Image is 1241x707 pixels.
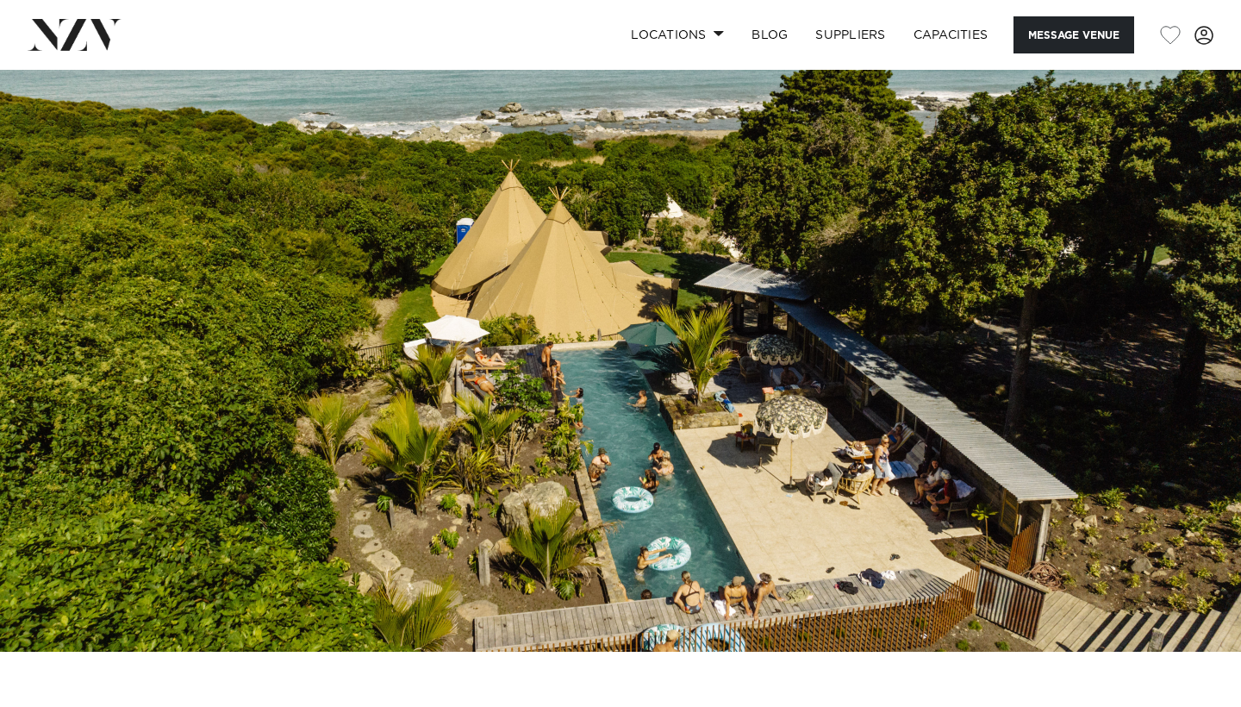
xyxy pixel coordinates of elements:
a: Locations [617,16,738,53]
img: nzv-logo.png [28,19,122,50]
a: SUPPLIERS [801,16,899,53]
a: Capacities [900,16,1002,53]
button: Message Venue [1013,16,1134,53]
a: BLOG [738,16,801,53]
